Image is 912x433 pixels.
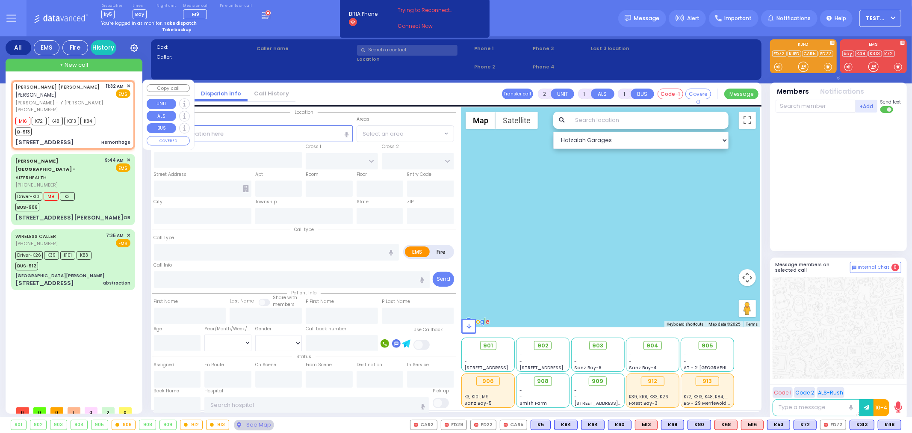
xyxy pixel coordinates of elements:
[50,420,67,430] div: 903
[133,3,147,9] label: Lines
[739,300,756,317] button: Drag Pegman onto the map to open Street View
[537,341,549,350] span: 902
[77,251,91,260] span: K83
[154,171,187,178] label: Street Address
[570,112,728,129] input: Search location
[44,192,59,201] span: M9
[48,117,63,125] span: K48
[776,15,811,22] span: Notifications
[204,362,224,368] label: En Route
[500,420,527,430] div: CAR5
[474,423,478,427] img: red-radio-icon.svg
[445,423,449,427] img: red-radio-icon.svg
[684,352,687,358] span: -
[127,83,130,90] span: ✕
[156,44,254,51] label: Cad:
[850,262,901,273] button: Internal Chat 0
[15,181,58,188] span: [PHONE_NUMBER]
[116,163,130,172] span: EMS
[139,420,156,430] div: 908
[382,143,399,150] label: Cross 2
[820,420,846,430] div: FD72
[273,294,297,301] small: Share with
[62,40,88,55] div: Fire
[658,89,683,99] button: Code-1
[519,352,522,358] span: -
[635,420,658,430] div: M13
[15,203,39,211] span: BUS-906
[119,407,132,414] span: 0
[243,185,249,192] span: Other building occupants
[496,112,538,129] button: Show satellite imagery
[15,192,42,201] span: Driver-K101
[629,352,632,358] span: -
[64,117,79,125] span: K313
[819,50,833,57] a: FD22
[788,50,801,57] a: KJFD
[16,407,29,414] span: 0
[349,10,378,18] span: BRIA Phone
[102,407,115,414] span: 2
[248,89,295,98] a: Call History
[684,394,734,400] span: K72, K313, K48, K84, M16
[192,11,199,18] span: M9
[32,117,47,125] span: K72
[574,358,577,365] span: -
[124,214,130,221] div: OB
[15,240,58,247] span: [PHONE_NUMBER]
[407,362,429,368] label: In Service
[147,123,176,133] button: BUS
[661,420,684,430] div: K69
[591,89,614,99] button: ALS
[634,14,660,23] span: Message
[116,89,130,98] span: EMS
[204,397,429,413] input: Search hospital
[15,128,32,136] span: B-913
[15,262,38,270] span: BUS-912
[856,100,878,113] button: +Add
[835,15,846,22] span: Help
[824,423,828,427] img: red-radio-icon.svg
[777,87,809,97] button: Members
[33,407,46,414] span: 0
[357,199,369,205] label: State
[519,358,522,365] span: -
[874,399,889,416] button: 10-4
[398,22,465,30] a: Connect Now
[60,251,75,260] span: K101
[363,130,404,138] span: Select an area
[15,138,74,147] div: [STREET_ADDRESS]
[287,290,321,296] span: Patient info
[629,394,668,400] span: K39, K101, K83, K26
[504,423,508,427] img: red-radio-icon.svg
[684,400,732,406] span: BG - 29 Merriewold S.
[156,3,176,9] label: Night unit
[850,420,874,430] div: K313
[15,279,74,288] div: [STREET_ADDRESS]
[850,420,874,430] div: BLS
[306,143,321,150] label: Cross 1
[15,106,58,113] span: [PHONE_NUMBER]
[164,20,197,27] strong: Take dispatch
[866,15,888,22] span: TestUser1
[154,199,163,205] label: City
[592,341,603,350] span: 903
[859,10,901,27] button: TestUser1
[116,239,130,247] span: EMS
[273,301,295,308] span: members
[470,420,496,430] div: FD22
[407,199,413,205] label: ZIP
[290,109,318,116] span: Location
[531,420,551,430] div: BLS
[255,362,276,368] label: On Scene
[80,117,95,125] span: K84
[794,420,817,430] div: K72
[608,420,632,430] div: BLS
[476,377,500,386] div: 906
[382,298,410,305] label: P Last Name
[15,99,103,107] span: [PERSON_NAME] - ר' [PERSON_NAME]
[880,99,901,105] span: Send text
[133,9,147,19] span: Bay
[357,171,367,178] label: Floor
[441,420,467,430] div: FD29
